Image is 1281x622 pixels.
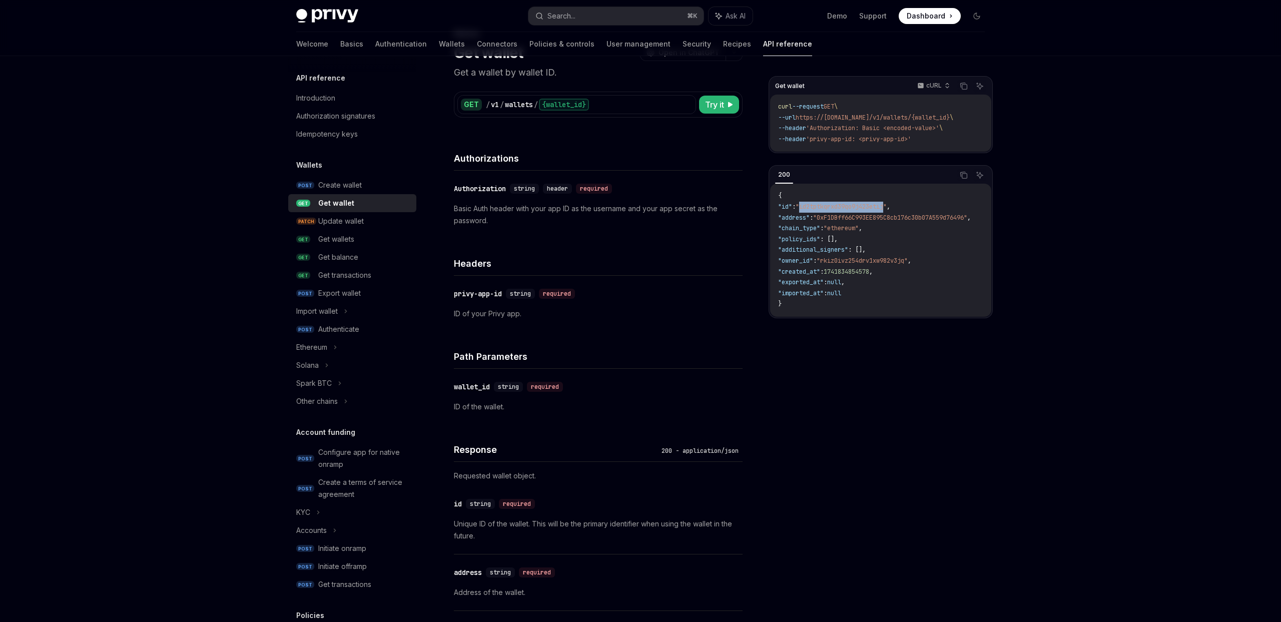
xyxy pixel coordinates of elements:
span: curl [778,103,792,111]
span: POST [296,545,314,552]
a: Demo [827,11,847,21]
span: , [869,268,873,276]
span: \ [950,114,953,122]
span: : [810,214,813,222]
div: Get transactions [318,269,371,281]
span: : [], [848,246,866,254]
div: required [539,289,575,299]
a: GETGet wallets [288,230,416,248]
span: GET [296,272,310,279]
button: Ask AI [709,7,753,25]
a: POSTAuthenticate [288,320,416,338]
div: / [500,100,504,110]
a: Connectors [477,32,517,56]
span: GET [824,103,834,111]
a: Recipes [723,32,751,56]
div: wallets [505,100,533,110]
span: , [887,203,890,211]
div: Import wallet [296,305,338,317]
span: GET [296,200,310,207]
span: , [967,214,971,222]
div: Introduction [296,92,335,104]
div: address [454,567,482,577]
span: "0xF1DBff66C993EE895C8cb176c30b07A559d76496" [813,214,967,222]
p: ID of the wallet. [454,401,743,413]
div: / [534,100,538,110]
span: "owner_id" [778,257,813,265]
button: cURL [912,78,954,95]
span: : [820,268,824,276]
div: required [519,567,555,577]
div: KYC [296,506,310,518]
span: GET [296,236,310,243]
span: : [824,289,827,297]
a: POSTExport wallet [288,284,416,302]
a: Security [683,32,711,56]
span: : [813,257,817,265]
div: Ethereum [296,341,327,353]
div: Create wallet [318,179,362,191]
span: , [859,224,862,232]
span: 1741834854578 [824,268,869,276]
a: Authentication [375,32,427,56]
div: 200 - application/json [658,446,743,456]
p: Get a wallet by wallet ID. [454,66,743,80]
div: privy-app-id [454,289,502,299]
a: POSTCreate a terms of service agreement [288,473,416,503]
span: GET [296,254,310,261]
div: Export wallet [318,287,361,299]
div: Get wallets [318,233,354,245]
span: : [824,278,827,286]
span: PATCH [296,218,316,225]
div: GET [461,99,482,111]
span: "address" [778,214,810,222]
a: Wallets [439,32,465,56]
p: Address of the wallet. [454,586,743,598]
a: POSTInitiate offramp [288,557,416,575]
span: header [547,185,568,193]
span: } [778,300,782,308]
h5: Account funding [296,426,355,438]
span: Try it [705,99,724,111]
a: User management [606,32,671,56]
button: Ask AI [973,80,986,93]
div: Idempotency keys [296,128,358,140]
div: Configure app for native onramp [318,446,410,470]
a: Basics [340,32,363,56]
div: / [486,100,490,110]
p: cURL [926,82,942,90]
button: Toggle dark mode [969,8,985,24]
a: Policies & controls [529,32,594,56]
span: "policy_ids" [778,235,820,243]
div: Get transactions [318,578,371,590]
div: Search... [547,10,575,22]
div: Initiate onramp [318,542,366,554]
span: "created_at" [778,268,820,276]
a: POSTCreate wallet [288,176,416,194]
h5: Policies [296,609,324,621]
p: Basic Auth header with your app ID as the username and your app secret as the password. [454,203,743,227]
span: POST [296,290,314,297]
h5: API reference [296,72,345,84]
span: string [490,568,511,576]
span: \ [939,124,943,132]
span: --url [778,114,796,122]
div: Update wallet [318,215,364,227]
a: GETGet balance [288,248,416,266]
button: Copy the contents from the code block [957,80,970,93]
span: Get wallet [775,82,805,90]
span: string [514,185,535,193]
span: { [778,192,782,200]
span: , [908,257,911,265]
h4: Authorizations [454,152,743,165]
a: GETGet transactions [288,266,416,284]
a: POSTInitiate onramp [288,539,416,557]
span: string [498,383,519,391]
span: POST [296,455,314,462]
div: 200 [775,169,793,181]
button: Search...⌘K [528,7,704,25]
a: Welcome [296,32,328,56]
span: "rkiz0ivz254drv1xw982v3jq" [817,257,908,265]
span: string [470,500,491,508]
a: Authorization signatures [288,107,416,125]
